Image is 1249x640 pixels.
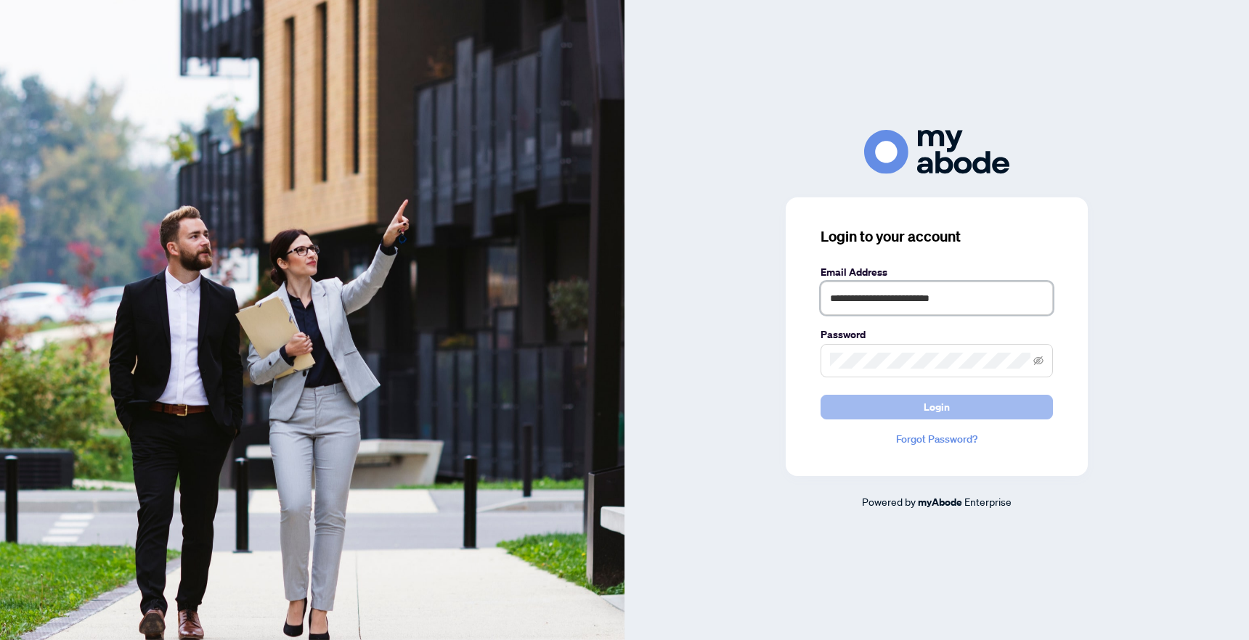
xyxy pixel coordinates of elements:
[821,327,1053,342] label: Password
[821,264,1053,280] label: Email Address
[821,395,1053,419] button: Login
[862,495,916,508] span: Powered by
[918,494,962,510] a: myAbode
[1033,356,1043,366] span: eye-invisible
[821,431,1053,447] a: Forgot Password?
[864,130,1009,174] img: ma-logo
[821,226,1053,247] h3: Login to your account
[964,495,1012,508] span: Enterprise
[924,395,950,419] span: Login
